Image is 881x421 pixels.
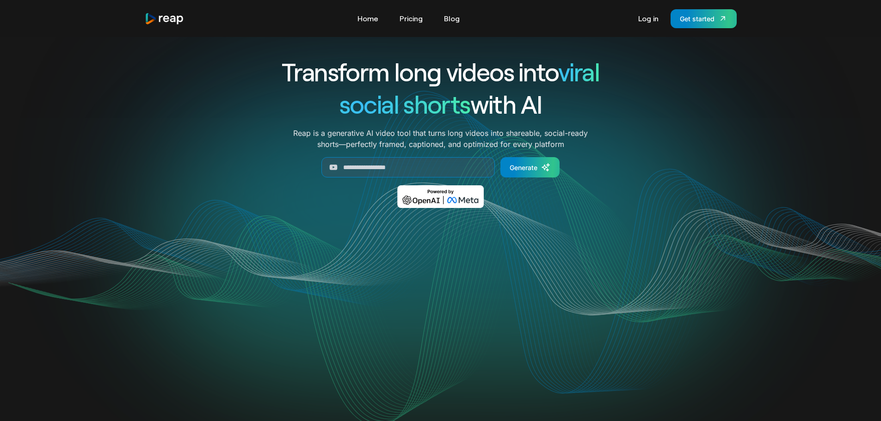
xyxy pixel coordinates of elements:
a: Generate [500,157,560,177]
a: Blog [439,11,464,26]
a: Home [353,11,383,26]
a: Pricing [395,11,427,26]
span: viral [558,56,599,86]
img: reap logo [145,12,185,25]
img: Powered by OpenAI & Meta [397,185,484,208]
div: Get started [680,14,715,24]
video: Your browser does not support the video tag. [254,221,627,408]
form: Generate Form [248,157,633,177]
h1: with AI [248,88,633,120]
a: home [145,12,185,25]
a: Log in [634,11,663,26]
span: social shorts [339,89,470,119]
p: Reap is a generative AI video tool that turns long videos into shareable, social-ready shorts—per... [293,128,588,150]
h1: Transform long videos into [248,55,633,88]
a: Get started [671,9,737,28]
div: Generate [510,163,537,172]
